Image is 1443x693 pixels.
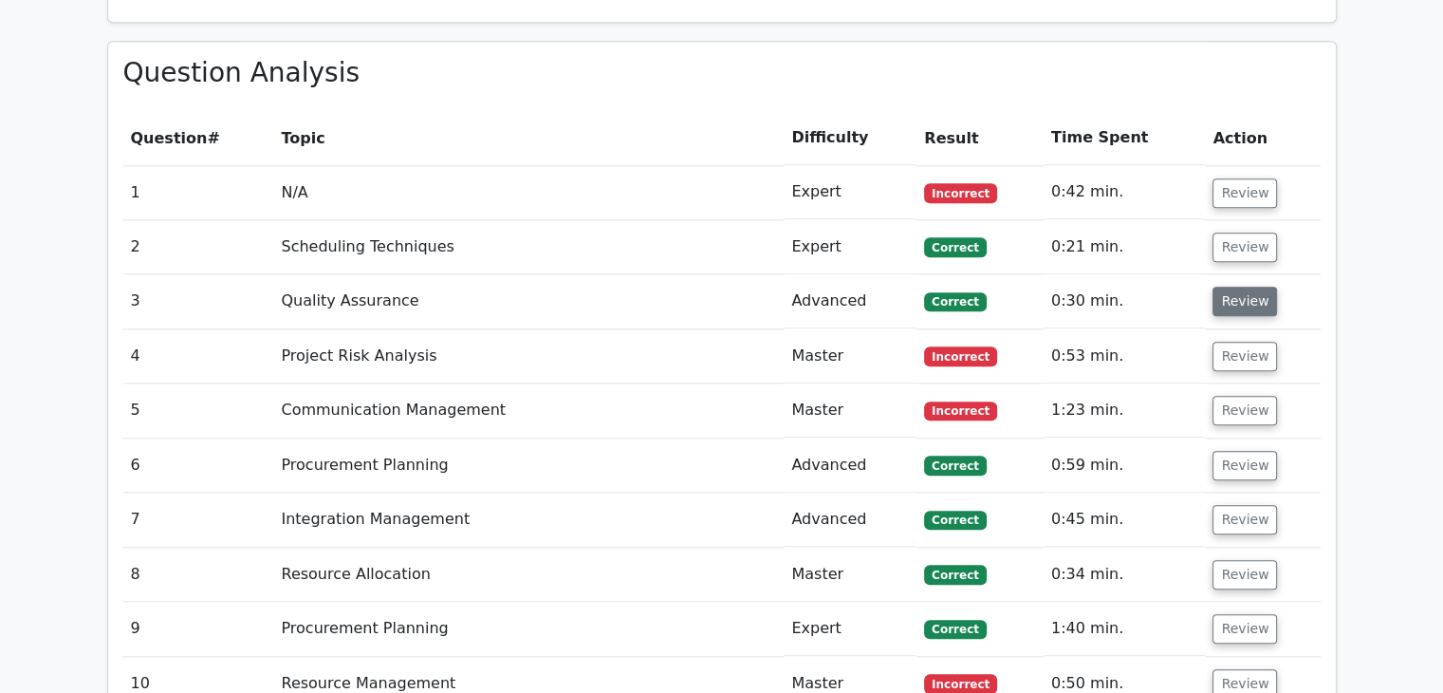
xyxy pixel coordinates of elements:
[123,111,274,165] th: #
[924,456,986,475] span: Correct
[123,602,274,656] td: 9
[924,402,997,421] span: Incorrect
[1044,329,1206,384] td: 0:53 min.
[1044,111,1206,165] th: Time Spent
[123,548,274,602] td: 8
[784,548,916,602] td: Master
[924,620,986,639] span: Correct
[123,439,274,493] td: 6
[273,384,784,438] td: Communication Management
[784,220,916,274] td: Expert
[1212,396,1277,425] button: Review
[924,674,997,693] span: Incorrect
[1044,220,1206,274] td: 0:21 min.
[784,165,916,219] td: Expert
[1044,274,1206,328] td: 0:30 min.
[784,493,916,547] td: Advanced
[1044,548,1206,602] td: 0:34 min.
[273,165,784,219] td: N/A
[1212,178,1277,208] button: Review
[784,384,916,438] td: Master
[1212,451,1277,480] button: Review
[273,602,784,656] td: Procurement Planning
[1212,233,1277,262] button: Review
[1044,384,1206,438] td: 1:23 min.
[916,111,1044,165] th: Result
[924,346,997,365] span: Incorrect
[924,565,986,584] span: Correct
[784,274,916,328] td: Advanced
[784,602,916,656] td: Expert
[784,111,916,165] th: Difficulty
[1205,111,1320,165] th: Action
[924,511,986,530] span: Correct
[924,183,997,202] span: Incorrect
[273,274,784,328] td: Quality Assurance
[1044,493,1206,547] td: 0:45 min.
[273,111,784,165] th: Topic
[273,548,784,602] td: Resource Allocation
[273,439,784,493] td: Procurement Planning
[273,220,784,274] td: Scheduling Techniques
[1212,614,1277,644] button: Review
[1212,560,1277,590] button: Review
[1044,439,1206,493] td: 0:59 min.
[273,329,784,384] td: Project Risk Analysis
[1044,165,1206,219] td: 0:42 min.
[123,384,274,438] td: 5
[273,493,784,547] td: Integration Management
[784,439,916,493] td: Advanced
[924,292,986,311] span: Correct
[1212,287,1277,316] button: Review
[123,274,274,328] td: 3
[123,220,274,274] td: 2
[1212,342,1277,371] button: Review
[131,129,208,147] span: Question
[784,329,916,384] td: Master
[123,493,274,547] td: 7
[123,329,274,384] td: 4
[1212,505,1277,534] button: Review
[123,57,1321,89] h3: Question Analysis
[123,165,274,219] td: 1
[924,237,986,256] span: Correct
[1044,602,1206,656] td: 1:40 min.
